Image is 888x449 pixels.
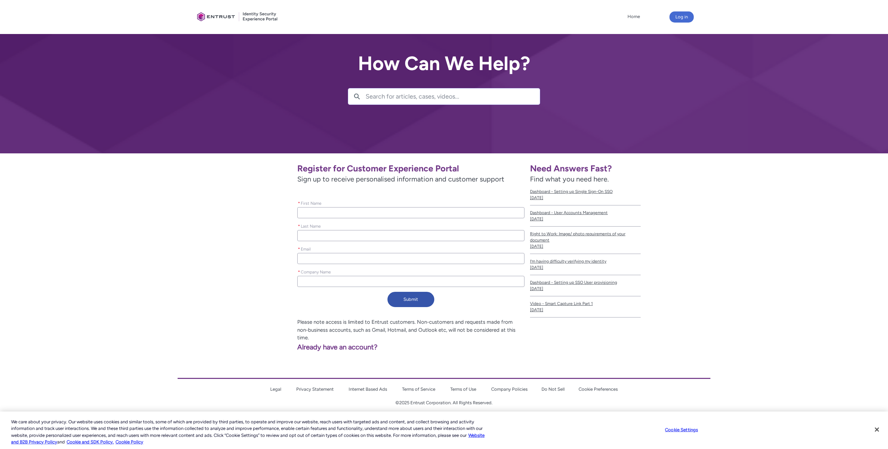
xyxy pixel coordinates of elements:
abbr: required [298,224,300,229]
a: Already have an account? [200,343,377,351]
h1: Need Answers Fast? [530,163,641,174]
p: Please note access is limited to Entrust customers. Non-customers and requests made from non-busi... [200,318,524,342]
a: I’m having difficulty verifying my identity[DATE] [530,254,641,275]
label: Email [297,245,314,252]
lightning-formatted-date-time: [DATE] [530,217,543,221]
div: We care about your privacy. Our website uses cookies and similar tools, some of which are provide... [11,418,488,446]
a: Cookie Preferences [579,387,618,392]
abbr: required [298,201,300,206]
label: First Name [297,199,324,206]
a: Terms of Service [402,387,435,392]
span: I’m having difficulty verifying my identity [530,258,641,264]
a: Internet Based Ads [349,387,387,392]
button: Cookie Settings [660,423,703,437]
a: Legal [270,387,281,392]
input: Search for articles, cases, videos... [366,88,540,104]
a: Cookie and SDK Policy. [67,439,114,444]
h1: Register for Customer Experience Portal [297,163,524,174]
a: Dashboard - Setting up Single Sign-On SSO[DATE] [530,184,641,205]
a: Terms of Use [450,387,476,392]
button: Close [869,422,885,437]
a: Company Policies [491,387,528,392]
span: Sign up to receive personalised information and customer support [297,174,524,184]
span: Find what you need here. [530,175,609,183]
a: Do Not Sell [541,387,565,392]
span: Dashboard - Setting up Single Sign-On SSO [530,188,641,195]
iframe: Qualified Messenger [765,288,888,449]
label: Company Name [297,268,334,275]
a: Right to Work: Image/ photo requirements of your document[DATE] [530,227,641,254]
span: Right to Work: Image/ photo requirements of your document [530,231,641,243]
span: Dashboard - User Accounts Management [530,210,641,216]
lightning-formatted-date-time: [DATE] [530,244,543,249]
button: Log in [669,11,694,23]
lightning-formatted-date-time: [DATE] [530,286,543,291]
lightning-formatted-date-time: [DATE] [530,195,543,200]
button: Search [348,88,366,104]
span: Dashboard - Setting up SSO User provisioning [530,279,641,286]
h2: How Can We Help? [348,53,540,74]
abbr: required [298,270,300,274]
abbr: required [298,247,300,252]
a: Video - Smart Capture Link Part 1[DATE] [530,296,641,317]
button: Submit [387,292,434,307]
a: Home [626,11,642,22]
lightning-formatted-date-time: [DATE] [530,265,543,270]
p: ©2025 Entrust Corporation. All Rights Reserved. [178,399,710,406]
label: Last Name [297,222,324,229]
lightning-formatted-date-time: [DATE] [530,307,543,312]
span: Video - Smart Capture Link Part 1 [530,300,641,307]
a: Privacy Statement [296,387,334,392]
a: Cookie Policy [116,439,143,444]
a: Dashboard - User Accounts Management[DATE] [530,205,641,227]
a: Dashboard - Setting up SSO User provisioning[DATE] [530,275,641,296]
